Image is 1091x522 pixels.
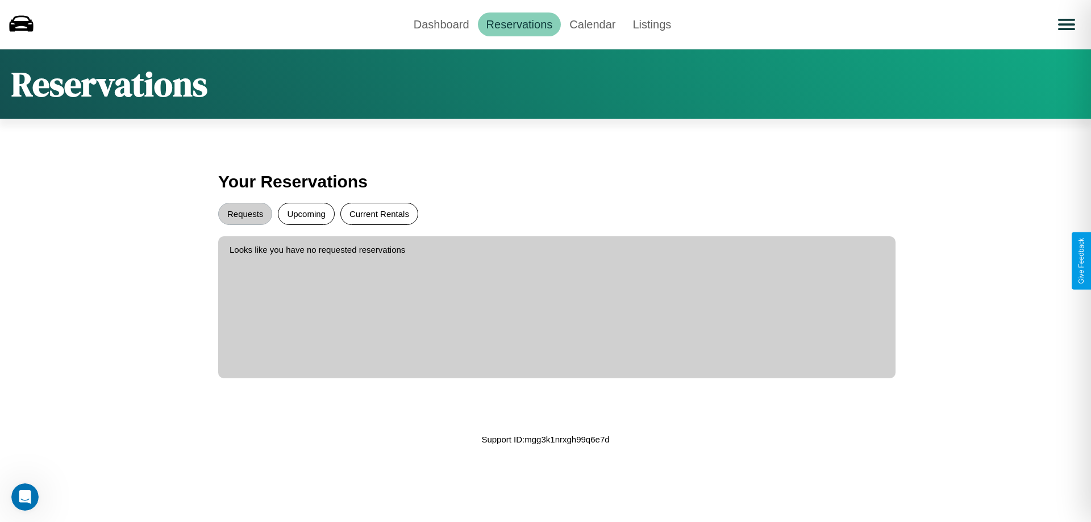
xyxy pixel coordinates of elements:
[278,203,335,225] button: Upcoming
[11,483,39,511] iframe: Intercom live chat
[624,12,680,36] a: Listings
[405,12,478,36] a: Dashboard
[230,242,884,257] p: Looks like you have no requested reservations
[218,166,873,197] h3: Your Reservations
[478,12,561,36] a: Reservations
[1051,9,1082,40] button: Open menu
[481,432,609,447] p: Support ID: mgg3k1nrxgh99q6e7d
[1077,238,1085,284] div: Give Feedback
[11,61,207,107] h1: Reservations
[340,203,418,225] button: Current Rentals
[218,203,272,225] button: Requests
[561,12,624,36] a: Calendar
